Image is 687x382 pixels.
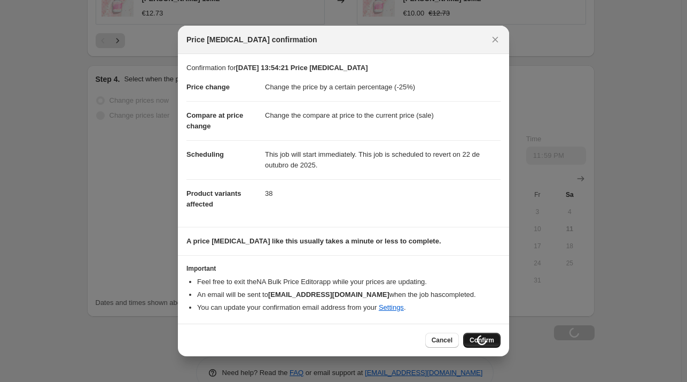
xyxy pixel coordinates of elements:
span: Price [MEDICAL_DATA] confirmation [186,34,317,45]
h3: Important [186,264,501,273]
li: You can update your confirmation email address from your . [197,302,501,313]
span: Product variants affected [186,189,241,208]
dd: Change the compare at price to the current price (sale) [265,101,501,129]
span: Scheduling [186,150,224,158]
p: Confirmation for [186,63,501,73]
li: Feel free to exit the NA Bulk Price Editor app while your prices are updating. [197,277,501,287]
b: A price [MEDICAL_DATA] like this usually takes a minute or less to complete. [186,237,441,245]
span: Cancel [432,336,452,345]
dd: This job will start immediately. This job is scheduled to revert on 22 de outubro de 2025. [265,140,501,179]
span: Compare at price change [186,111,243,130]
dd: 38 [265,179,501,208]
li: An email will be sent to when the job has completed . [197,289,501,300]
button: Cancel [425,333,459,348]
span: Price change [186,83,230,91]
a: Settings [379,303,404,311]
b: [DATE] 13:54:21 Price [MEDICAL_DATA] [236,64,368,72]
dd: Change the price by a certain percentage (-25%) [265,73,501,101]
b: [EMAIL_ADDRESS][DOMAIN_NAME] [268,291,389,299]
button: Close [488,32,503,47]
